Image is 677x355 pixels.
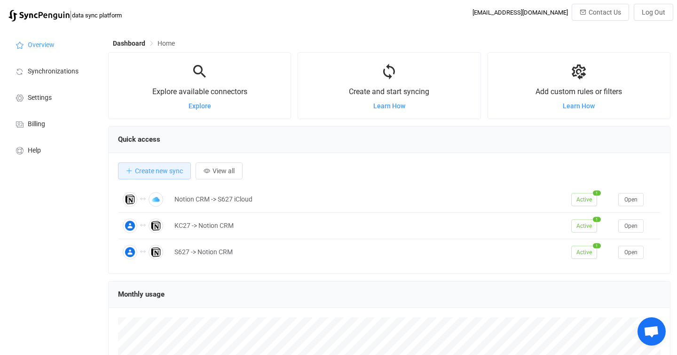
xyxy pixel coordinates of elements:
[113,40,145,47] span: Dashboard
[618,193,644,206] button: Open
[624,223,638,229] span: Open
[593,243,601,248] span: 1
[113,40,175,47] div: Breadcrumb
[589,8,621,16] span: Contact Us
[157,40,175,47] span: Home
[28,41,55,49] span: Overview
[196,162,243,179] button: View all
[472,9,568,16] div: [EMAIL_ADDRESS][DOMAIN_NAME]
[152,87,247,96] span: Explore available connectors
[28,147,41,154] span: Help
[624,249,638,256] span: Open
[170,247,567,258] div: S627 -> Notion CRM
[5,31,99,57] a: Overview
[149,218,163,233] img: Notion Contacts
[123,218,137,233] img: Google Contacts
[563,102,595,110] a: Learn How
[571,246,597,259] span: Active
[118,135,160,144] span: Quick access
[8,10,70,22] img: syncpenguin.svg
[571,193,597,206] span: Active
[149,192,163,207] img: Apple iCloud Contacts
[618,219,644,233] button: Open
[123,245,137,259] img: Google Contacts
[5,137,99,163] a: Help
[618,248,644,256] a: Open
[170,220,567,231] div: KC27 -> Notion CRM
[593,217,601,222] span: 1
[642,8,665,16] span: Log Out
[373,102,405,110] a: Learn How
[349,87,429,96] span: Create and start syncing
[593,190,601,195] span: 1
[118,290,165,299] span: Monthly usage
[8,8,122,22] a: |data sync platform
[5,57,99,84] a: Synchronizations
[572,4,629,21] button: Contact Us
[213,167,235,175] span: View all
[28,68,79,75] span: Synchronizations
[149,245,163,259] img: Notion Contacts
[70,8,72,22] span: |
[135,167,183,175] span: Create new sync
[638,317,666,346] a: Open chat
[624,196,638,203] span: Open
[72,12,122,19] span: data sync platform
[118,162,191,179] button: Create new sync
[618,246,644,259] button: Open
[170,194,567,205] div: Notion CRM -> S627 iCloud
[634,4,673,21] button: Log Out
[618,195,644,203] a: Open
[571,219,597,233] span: Active
[535,87,622,96] span: Add custom rules or filters
[618,222,644,229] a: Open
[123,192,137,207] img: Notion Contacts
[5,110,99,137] a: Billing
[28,121,45,128] span: Billing
[28,94,52,102] span: Settings
[189,102,211,110] a: Explore
[5,84,99,110] a: Settings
